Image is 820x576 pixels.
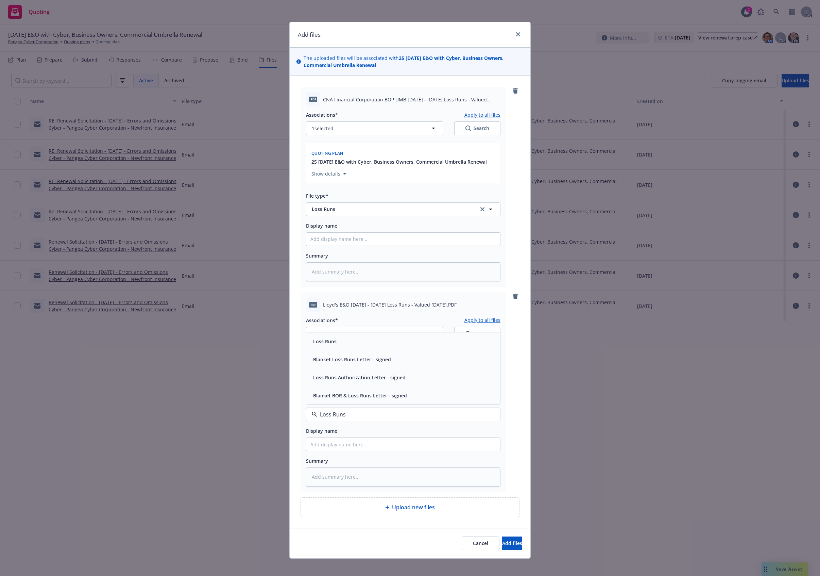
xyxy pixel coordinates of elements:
[306,121,443,135] button: 1selected
[392,503,435,511] span: Upload new files
[301,497,519,517] div: Upload new files
[306,233,500,246] input: Add display name here...
[311,158,487,165] button: 25 [DATE] E&O with Cyber, Business Owners, Commercial Umbrella Renewal
[306,458,328,464] span: Summary
[514,30,522,38] a: close
[317,410,486,418] input: Filter by keyword
[306,438,500,451] input: Add display name here...
[502,537,522,550] button: Add files
[323,96,500,103] span: CNA Financial Corporation BOP UMB [DATE] - [DATE] Loss Runs - Valued [DATE].pdf
[464,316,500,324] button: Apply to all files
[465,331,471,336] svg: Search
[309,170,349,178] button: Show details
[306,223,337,229] span: Display name
[464,111,500,119] button: Apply to all files
[313,356,391,363] button: Blanket Loss Runs Letter - signed
[323,301,457,308] span: Lloyd's E&O [DATE] - [DATE] Loss Runs - Valued [DATE].PDF
[511,292,519,300] a: remove
[306,428,337,434] span: Display name
[313,392,407,399] button: Blanket BOR & Loss Runs Letter - signed
[304,55,503,68] strong: 25 [DATE] E&O with Cyber, Business Owners, Commercial Umbrella Renewal
[465,126,471,131] svg: Search
[309,302,317,307] span: PDF
[478,205,486,213] a: clear selection
[473,540,488,546] span: Cancel
[454,121,500,135] button: SearchSearch
[306,252,328,259] span: Summary
[312,205,469,213] span: Loss Runs
[311,150,343,156] span: Quoting plan
[511,87,519,95] a: remove
[454,327,500,341] button: SearchSearch
[306,327,443,341] button: 1selected
[465,330,489,337] div: Search
[304,54,524,69] span: The uploaded files will be associated with
[306,202,500,216] button: Loss Runsclear selection
[312,125,334,132] span: 1 selected
[306,317,338,324] span: Associations*
[313,338,337,345] button: Loss Runs
[312,330,334,337] span: 1 selected
[298,30,321,39] h1: Add files
[462,537,499,550] button: Cancel
[306,112,338,118] span: Associations*
[306,193,328,199] span: File type*
[313,374,406,381] button: Loss Runs Authorization Letter - signed
[502,540,522,546] span: Add files
[465,125,489,132] div: Search
[309,97,317,102] span: pdf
